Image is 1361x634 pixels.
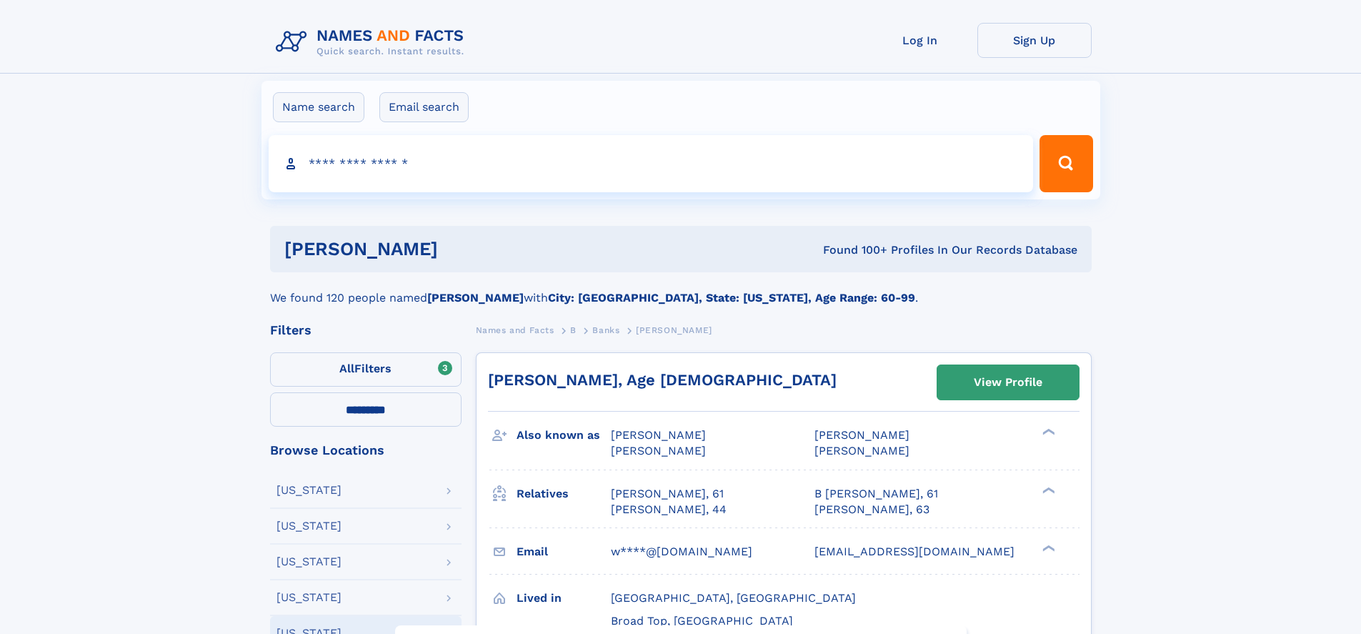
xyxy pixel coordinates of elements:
[814,502,929,517] a: [PERSON_NAME], 63
[427,291,524,304] b: [PERSON_NAME]
[270,272,1092,307] div: We found 120 people named with .
[273,92,364,122] label: Name search
[276,556,342,568] div: [US_STATE]
[863,23,977,58] a: Log In
[814,444,909,457] span: [PERSON_NAME]
[570,325,577,335] span: B
[611,591,856,605] span: [GEOGRAPHIC_DATA], [GEOGRAPHIC_DATA]
[592,321,619,339] a: Banks
[592,325,619,335] span: Banks
[1039,427,1056,437] div: ❯
[548,291,915,304] b: City: [GEOGRAPHIC_DATA], State: [US_STATE], Age Range: 60-99
[270,23,476,61] img: Logo Names and Facts
[630,242,1077,258] div: Found 100+ Profiles In Our Records Database
[517,482,611,506] h3: Relatives
[636,325,712,335] span: [PERSON_NAME]
[488,371,837,389] a: [PERSON_NAME], Age [DEMOGRAPHIC_DATA]
[814,486,938,502] a: B [PERSON_NAME], 61
[611,502,727,517] a: [PERSON_NAME], 44
[517,423,611,447] h3: Also known as
[570,321,577,339] a: B
[276,520,342,532] div: [US_STATE]
[1039,543,1056,553] div: ❯
[270,324,462,337] div: Filters
[814,545,1014,558] span: [EMAIL_ADDRESS][DOMAIN_NAME]
[270,444,462,457] div: Browse Locations
[814,428,909,442] span: [PERSON_NAME]
[1040,135,1092,192] button: Search Button
[276,485,342,496] div: [US_STATE]
[517,540,611,564] h3: Email
[517,586,611,610] h3: Lived in
[937,365,1079,400] a: View Profile
[611,428,706,442] span: [PERSON_NAME]
[379,92,469,122] label: Email search
[977,23,1092,58] a: Sign Up
[611,486,724,502] a: [PERSON_NAME], 61
[611,444,706,457] span: [PERSON_NAME]
[269,135,1034,192] input: search input
[339,362,354,375] span: All
[270,352,462,387] label: Filters
[276,592,342,603] div: [US_STATE]
[476,321,554,339] a: Names and Facts
[284,240,631,258] h1: [PERSON_NAME]
[611,614,793,628] span: Broad Top, [GEOGRAPHIC_DATA]
[1039,485,1056,495] div: ❯
[974,366,1042,399] div: View Profile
